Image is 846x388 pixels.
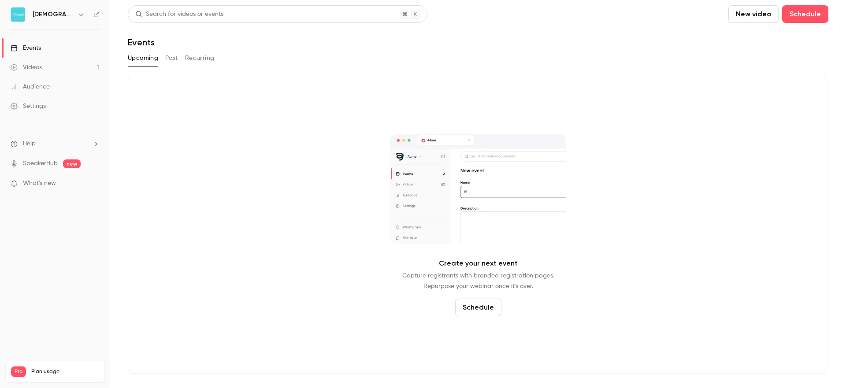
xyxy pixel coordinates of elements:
span: Pro [11,366,26,377]
span: What's new [23,179,56,188]
button: New video [728,5,779,23]
iframe: Noticeable Trigger [89,180,100,188]
span: new [63,159,81,168]
span: Help [23,139,36,148]
div: Videos [11,63,42,72]
div: Events [11,44,41,52]
img: Zentail [11,7,25,22]
li: help-dropdown-opener [11,139,100,148]
p: Create your next event [439,258,518,269]
h6: [DEMOGRAPHIC_DATA] [33,10,74,19]
span: Plan usage [31,368,99,375]
h1: Events [128,37,155,48]
button: Upcoming [128,51,158,65]
a: SpeakerHub [23,159,58,168]
button: Schedule [782,5,828,23]
div: Search for videos or events [135,10,223,19]
div: Settings [11,102,46,111]
button: Recurring [185,51,215,65]
div: Audience [11,82,50,91]
button: Past [165,51,178,65]
button: Schedule [455,299,501,316]
p: Capture registrants with branded registration pages. Repurpose your webinar once it's over. [402,270,554,292]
